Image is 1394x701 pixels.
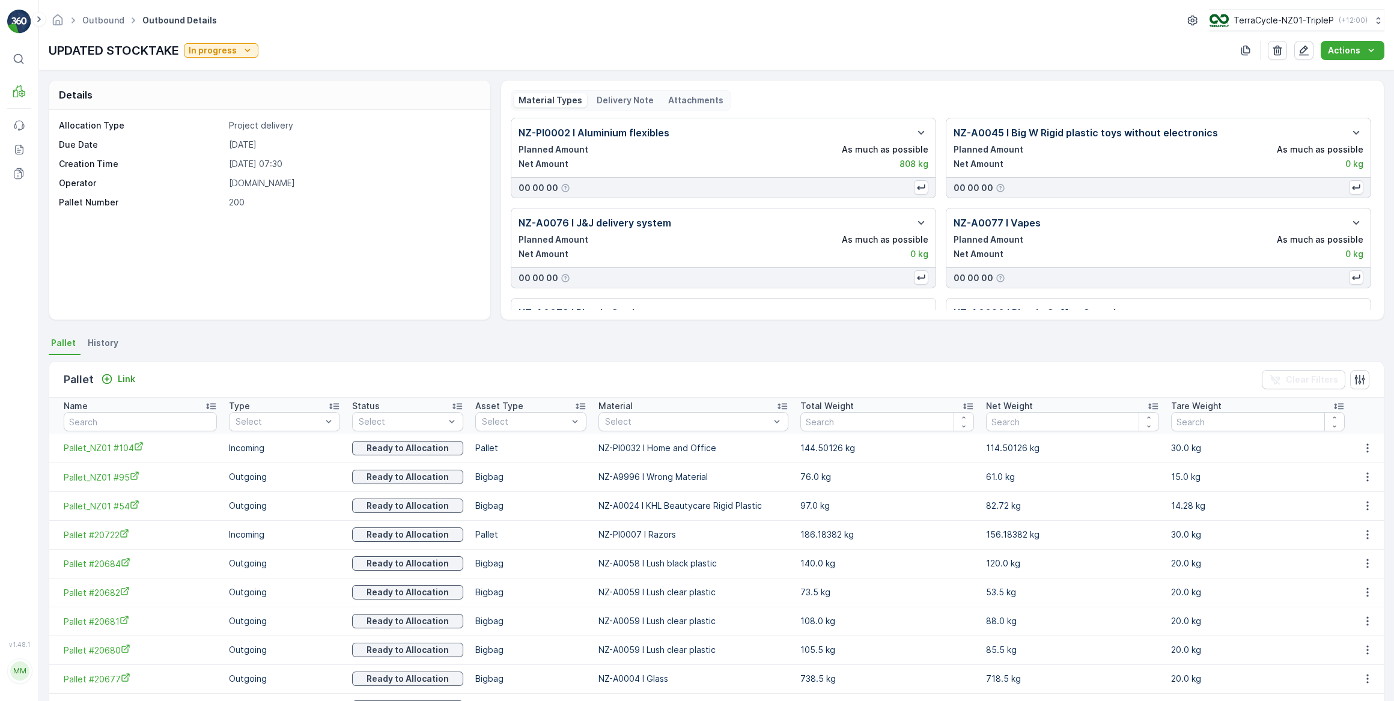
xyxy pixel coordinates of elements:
[1165,520,1351,549] td: 30.0 kg
[223,491,346,520] td: Outgoing
[980,578,1166,607] td: 53.5 kg
[352,470,463,484] button: Ready to Allocation
[352,672,463,686] button: Ready to Allocation
[51,337,76,349] span: Pallet
[469,607,592,636] td: Bigbag
[469,578,592,607] td: Bigbag
[64,586,217,599] a: Pallet #20682
[229,139,477,151] p: [DATE]
[592,607,794,636] td: NZ-A0059 I Lush clear plastic
[954,182,993,194] p: 00 00 00
[352,527,463,542] button: Ready to Allocation
[236,416,321,428] p: Select
[367,615,449,627] p: Ready to Allocation
[980,491,1166,520] td: 82.72 kg
[1277,144,1363,156] p: As much as possible
[469,491,592,520] td: Bigbag
[367,471,449,483] p: Ready to Allocation
[1210,14,1229,27] img: TC_7kpGtVS.png
[986,400,1033,412] p: Net Weight
[352,400,380,412] p: Status
[592,434,794,463] td: NZ-PI0032 I Home and Office
[352,643,463,657] button: Ready to Allocation
[794,636,980,664] td: 105.5 kg
[794,578,980,607] td: 73.5 kg
[469,434,592,463] td: Pallet
[592,664,794,693] td: NZ-A0004 I Glass
[469,520,592,549] td: Pallet
[88,337,118,349] span: History
[64,557,217,570] a: Pallet #20684
[1328,44,1360,56] p: Actions
[223,549,346,578] td: Outgoing
[59,139,224,151] p: Due Date
[469,664,592,693] td: Bigbag
[519,182,558,194] p: 00 00 00
[794,463,980,491] td: 76.0 kg
[469,636,592,664] td: Bigbag
[1277,234,1363,246] p: As much as possible
[352,499,463,513] button: Ready to Allocation
[59,196,224,208] p: Pallet Number
[842,234,928,246] p: As much as possible
[367,442,449,454] p: Ready to Allocation
[118,373,135,385] p: Link
[64,412,217,431] input: Search
[223,463,346,491] td: Outgoing
[980,636,1166,664] td: 85.5 kg
[899,158,928,170] p: 808 kg
[1286,374,1338,386] p: Clear Filters
[51,18,64,28] a: Homepage
[1234,14,1334,26] p: TerraCycle-NZ01-TripleP
[592,520,794,549] td: NZ-PI0007 I Razors
[980,520,1166,549] td: 156.18382 kg
[954,234,1023,246] p: Planned Amount
[64,471,217,484] a: Pallet_NZ01 #95
[794,549,980,578] td: 140.0 kg
[64,644,217,657] span: Pallet #20680
[980,434,1166,463] td: 114.50126 kg
[64,529,217,541] span: Pallet #20722
[223,434,346,463] td: Incoming
[561,183,570,193] div: Help Tooltip Icon
[592,578,794,607] td: NZ-A0059 I Lush clear plastic
[367,673,449,685] p: Ready to Allocation
[59,120,224,132] p: Allocation Type
[229,158,477,170] p: [DATE] 07:30
[140,14,219,26] span: Outbound Details
[223,520,346,549] td: Incoming
[910,248,928,260] p: 0 kg
[1171,412,1345,431] input: Search
[519,216,671,230] p: NZ-A0076 I J&J delivery system
[996,183,1005,193] div: Help Tooltip Icon
[223,607,346,636] td: Outgoing
[1165,491,1351,520] td: 14.28 kg
[1165,607,1351,636] td: 20.0 kg
[10,661,29,681] div: MM
[189,44,237,56] p: In progress
[184,43,258,58] button: In progress
[1345,158,1363,170] p: 0 kg
[352,556,463,571] button: Ready to Allocation
[64,673,217,685] a: Pallet #20677
[1165,664,1351,693] td: 20.0 kg
[64,400,88,412] p: Name
[519,126,669,140] p: NZ-PI0002 I Aluminium flexibles
[980,664,1166,693] td: 718.5 kg
[482,416,568,428] p: Select
[475,400,523,412] p: Asset Type
[7,10,31,34] img: logo
[223,664,346,693] td: Outgoing
[64,500,217,512] a: Pallet_NZ01 #54
[954,248,1003,260] p: Net Amount
[1321,41,1384,60] button: Actions
[561,273,570,283] div: Help Tooltip Icon
[7,641,31,648] span: v 1.48.1
[592,491,794,520] td: NZ-A0024 I KHL Beautycare Rigid Plastic
[1345,248,1363,260] p: 0 kg
[229,177,477,189] p: [DOMAIN_NAME]
[352,614,463,628] button: Ready to Allocation
[794,664,980,693] td: 738.5 kg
